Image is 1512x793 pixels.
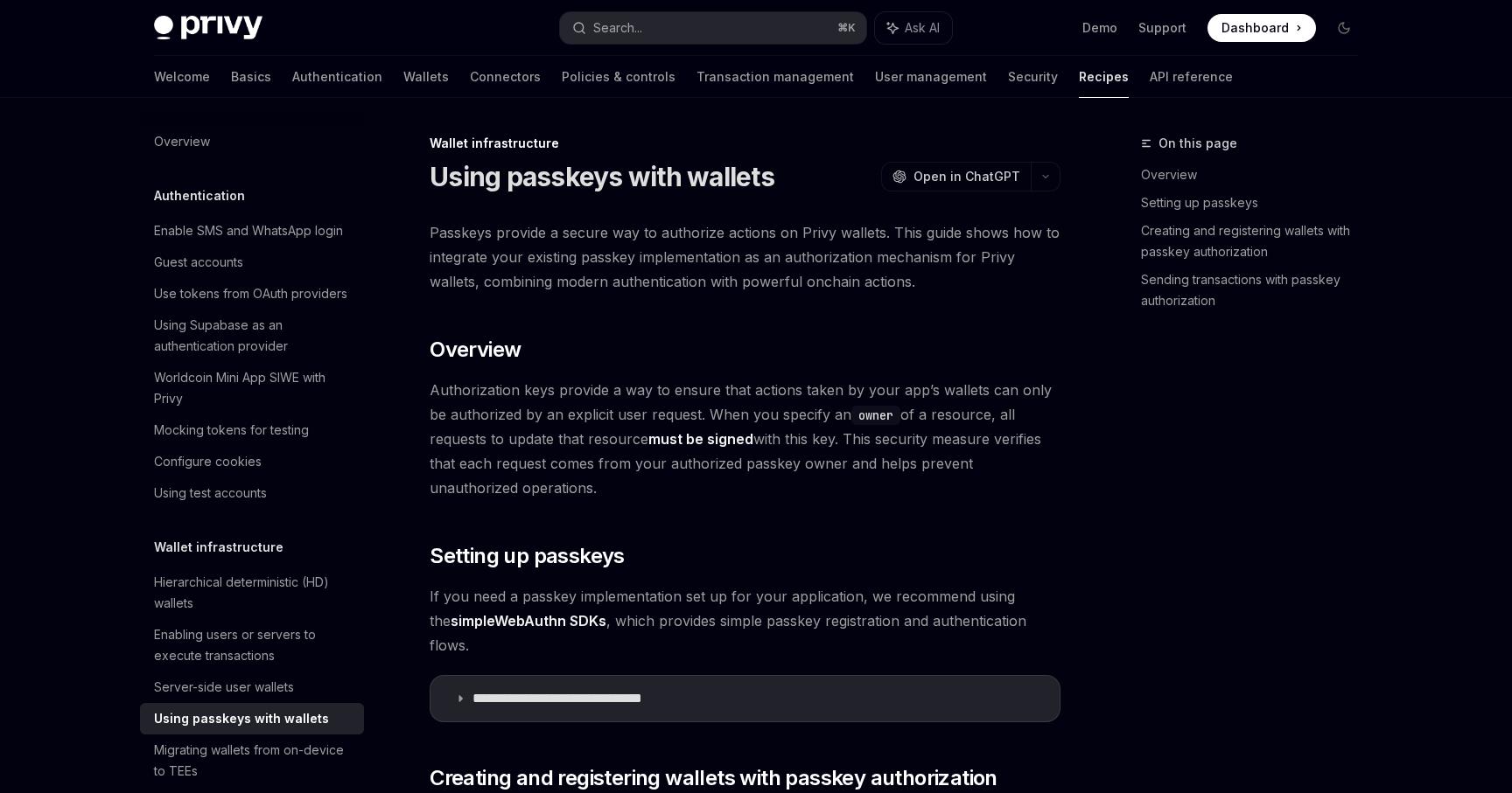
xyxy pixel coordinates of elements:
a: Setting up passkeys [1141,189,1372,217]
a: Use tokens from OAuth providers [140,278,364,310]
div: Using Supabase as an authentication provider [154,315,353,357]
h1: Using passkeys with wallets [430,161,774,192]
a: Transaction management [696,56,854,98]
div: Overview [154,131,210,152]
a: Using passkeys with wallets [140,703,364,734]
a: Creating and registering wallets with passkey authorization [1141,217,1372,266]
a: Support [1138,19,1186,37]
div: Using test accounts [154,483,267,504]
div: Worldcoin Mini App SIWE with Privy [154,367,353,409]
a: Using Supabase as an authentication provider [140,310,364,362]
span: Open in ChatGPT [913,168,1020,185]
span: Ask AI [905,19,940,37]
div: Hierarchical deterministic (HD) wallets [154,572,353,614]
strong: must be signed [648,430,753,448]
div: Enabling users or servers to execute transactions [154,624,353,666]
a: Basics [231,56,271,98]
div: Mocking tokens for testing [154,420,309,441]
a: Configure cookies [140,446,364,477]
a: simpleWebAuthn SDKs [451,612,606,630]
a: Welcome [154,56,210,98]
a: Overview [140,126,364,157]
div: Configure cookies [154,451,262,472]
a: Demo [1082,19,1117,37]
a: Wallets [403,56,449,98]
div: Wallet infrastructure [430,135,1060,152]
div: Search... [593,17,642,38]
button: Ask AI [875,12,952,44]
span: ⌘ K [837,21,856,35]
h5: Wallet infrastructure [154,537,283,558]
div: Guest accounts [154,252,243,273]
a: Using test accounts [140,477,364,509]
a: API reference [1150,56,1233,98]
button: Search...⌘K [560,12,866,44]
span: Creating and registering wallets with passkey authorization [430,764,997,792]
a: Enabling users or servers to execute transactions [140,619,364,671]
a: Mocking tokens for testing [140,414,364,446]
div: Using passkeys with wallets [154,708,329,729]
a: Migrating wallets from on-device to TEEs [140,734,364,787]
a: Sending transactions with passkey authorization [1141,266,1372,315]
span: Dashboard [1221,19,1289,37]
span: On this page [1158,133,1237,154]
button: Open in ChatGPT [881,162,1031,191]
a: Enable SMS and WhatsApp login [140,215,364,247]
a: Recipes [1079,56,1129,98]
a: Hierarchical deterministic (HD) wallets [140,567,364,619]
button: Toggle dark mode [1330,14,1358,42]
a: Server-side user wallets [140,671,364,703]
img: dark logo [154,16,262,40]
a: Security [1008,56,1058,98]
a: Guest accounts [140,247,364,278]
div: Migrating wallets from on-device to TEEs [154,740,353,782]
a: Dashboard [1207,14,1316,42]
a: Connectors [470,56,541,98]
span: Authorization keys provide a way to ensure that actions taken by your app’s wallets can only be a... [430,378,1060,500]
a: Worldcoin Mini App SIWE with Privy [140,362,364,414]
a: Authentication [292,56,382,98]
span: Passkeys provide a secure way to authorize actions on Privy wallets. This guide shows how to inte... [430,220,1060,294]
h5: Authentication [154,185,245,206]
span: Setting up passkeys [430,542,625,570]
div: Server-side user wallets [154,677,294,698]
div: Use tokens from OAuth providers [154,283,347,304]
a: Overview [1141,161,1372,189]
span: Overview [430,336,521,364]
span: If you need a passkey implementation set up for your application, we recommend using the , which ... [430,584,1060,657]
code: owner [851,406,900,425]
div: Enable SMS and WhatsApp login [154,220,343,241]
a: Policies & controls [562,56,675,98]
a: User management [875,56,987,98]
